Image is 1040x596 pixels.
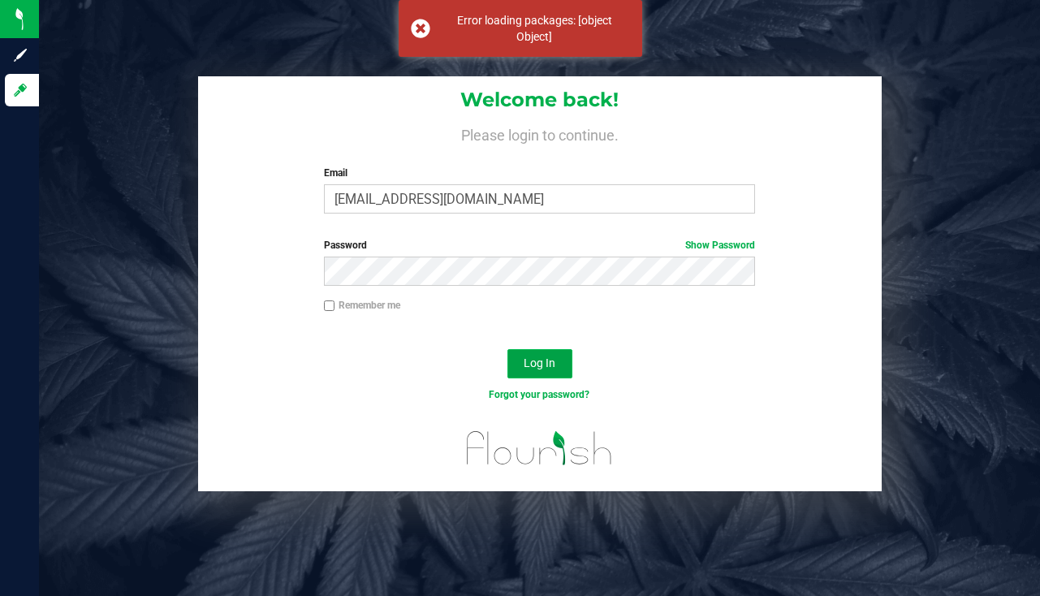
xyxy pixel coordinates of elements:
[324,240,367,251] span: Password
[439,12,630,45] div: Error loading packages: [object Object]
[198,123,882,143] h4: Please login to continue.
[12,47,28,63] inline-svg: Sign up
[324,300,335,312] input: Remember me
[324,166,755,180] label: Email
[507,349,572,378] button: Log In
[489,389,589,400] a: Forgot your password?
[324,298,400,313] label: Remember me
[454,419,625,477] img: flourish_logo.svg
[524,356,555,369] span: Log In
[685,240,755,251] a: Show Password
[12,82,28,98] inline-svg: Log in
[198,89,882,110] h1: Welcome back!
